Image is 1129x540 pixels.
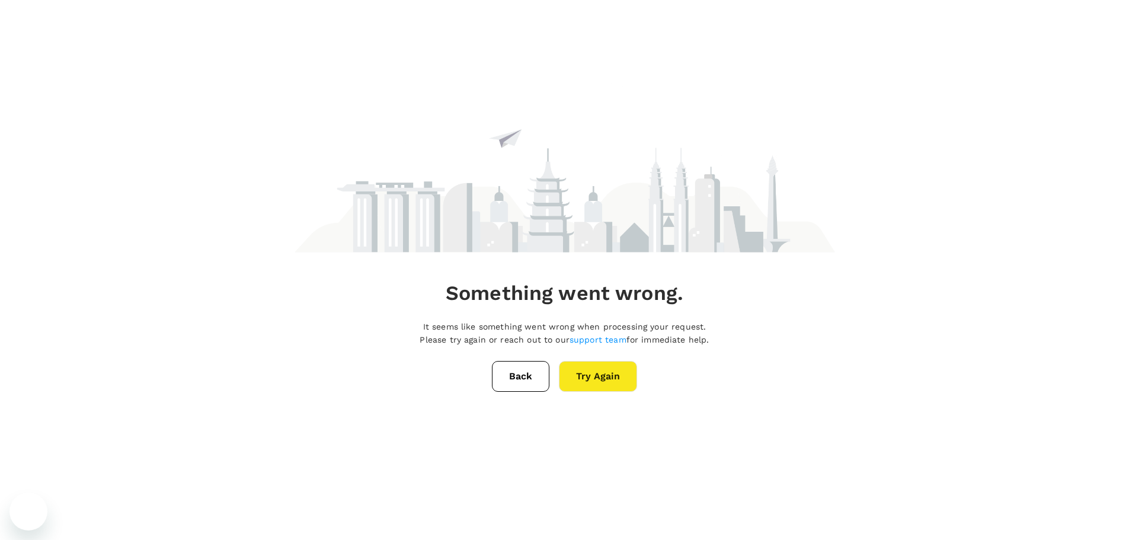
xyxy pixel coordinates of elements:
[446,281,683,306] h4: Something went wrong.
[420,320,709,347] p: It seems like something went wrong when processing your request. Please try again or reach out to...
[570,335,626,344] a: support team
[559,361,637,392] button: Try Again
[9,493,47,531] iframe: Button to launch messaging window
[295,76,835,252] img: maintenance
[492,361,549,392] button: Back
